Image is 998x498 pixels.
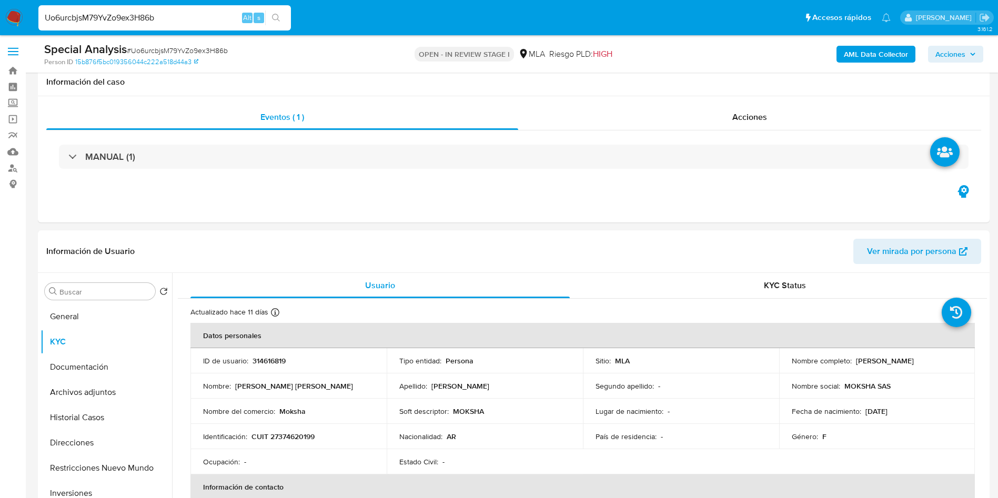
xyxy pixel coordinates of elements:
p: Estado Civil : [399,457,438,466]
p: Persona [446,356,473,365]
span: Acciones [732,111,767,123]
h1: Información del caso [46,77,981,87]
p: Nombre completo : [792,356,852,365]
a: 15b876f5bc019356044c222a518d44a3 [75,57,198,67]
button: Archivos adjuntos [41,380,172,405]
span: Riesgo PLD: [549,48,612,60]
p: ID de usuario : [203,356,248,365]
p: Ocupación : [203,457,240,466]
p: 314616819 [253,356,286,365]
button: Restricciones Nuevo Mundo [41,455,172,481]
span: # Uo6urcbjsM79YvZo9ex3H86b [127,45,228,56]
span: Ver mirada por persona [867,239,956,264]
button: KYC [41,329,172,354]
button: Historial Casos [41,405,172,430]
a: Salir [979,12,990,23]
b: Special Analysis [44,40,127,57]
span: Acciones [935,46,965,63]
p: Tipo entidad : [399,356,441,365]
span: s [257,13,260,23]
p: - [244,457,246,466]
h1: Información de Usuario [46,246,135,257]
span: HIGH [593,48,612,60]
p: Segundo apellido : [596,381,654,391]
p: Apellido : [399,381,427,391]
p: Nacionalidad : [399,432,442,441]
b: AML Data Collector [844,46,908,63]
span: Eventos ( 1 ) [260,111,304,123]
p: mariaeugenia.sanchez@mercadolibre.com [916,13,975,23]
a: Notificaciones [882,13,891,22]
p: AR [447,432,456,441]
b: Person ID [44,57,73,67]
button: search-icon [265,11,287,25]
p: MOKSHA SAS [844,381,891,391]
span: Alt [243,13,251,23]
p: MLA [615,356,630,365]
p: Soft descriptor : [399,406,449,416]
p: - [668,406,670,416]
p: Nombre social : [792,381,840,391]
p: Fecha de nacimiento : [792,406,861,416]
div: MLA [518,48,545,60]
div: MANUAL (1) [59,145,969,169]
button: Direcciones [41,430,172,455]
button: Ver mirada por persona [853,239,981,264]
p: Lugar de nacimiento : [596,406,663,416]
button: Buscar [49,287,57,296]
h3: MANUAL (1) [85,151,135,162]
p: - [442,457,445,466]
button: Acciones [928,46,983,63]
p: F [822,432,826,441]
p: Sitio : [596,356,611,365]
span: Accesos rápidos [812,12,871,23]
p: - [661,432,663,441]
p: Género : [792,432,818,441]
p: [PERSON_NAME] [856,356,914,365]
button: Volver al orden por defecto [159,287,168,299]
p: MOKSHA [453,406,484,416]
p: [PERSON_NAME] [PERSON_NAME] [235,381,353,391]
input: Buscar [59,287,151,297]
p: Nombre : [203,381,231,391]
p: Nombre del comercio : [203,406,275,416]
button: AML Data Collector [836,46,915,63]
input: Buscar usuario o caso... [38,11,291,25]
p: CUIT 27374620199 [251,432,315,441]
span: Usuario [365,279,395,291]
button: General [41,304,172,329]
p: Moksha [279,406,306,416]
p: [DATE] [865,406,888,416]
button: Documentación [41,354,172,380]
p: País de residencia : [596,432,657,441]
p: Identificación : [203,432,247,441]
p: [PERSON_NAME] [431,381,489,391]
p: - [658,381,660,391]
th: Datos personales [190,323,975,348]
p: OPEN - IN REVIEW STAGE I [415,47,514,62]
span: KYC Status [764,279,806,291]
p: Actualizado hace 11 días [190,307,268,317]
